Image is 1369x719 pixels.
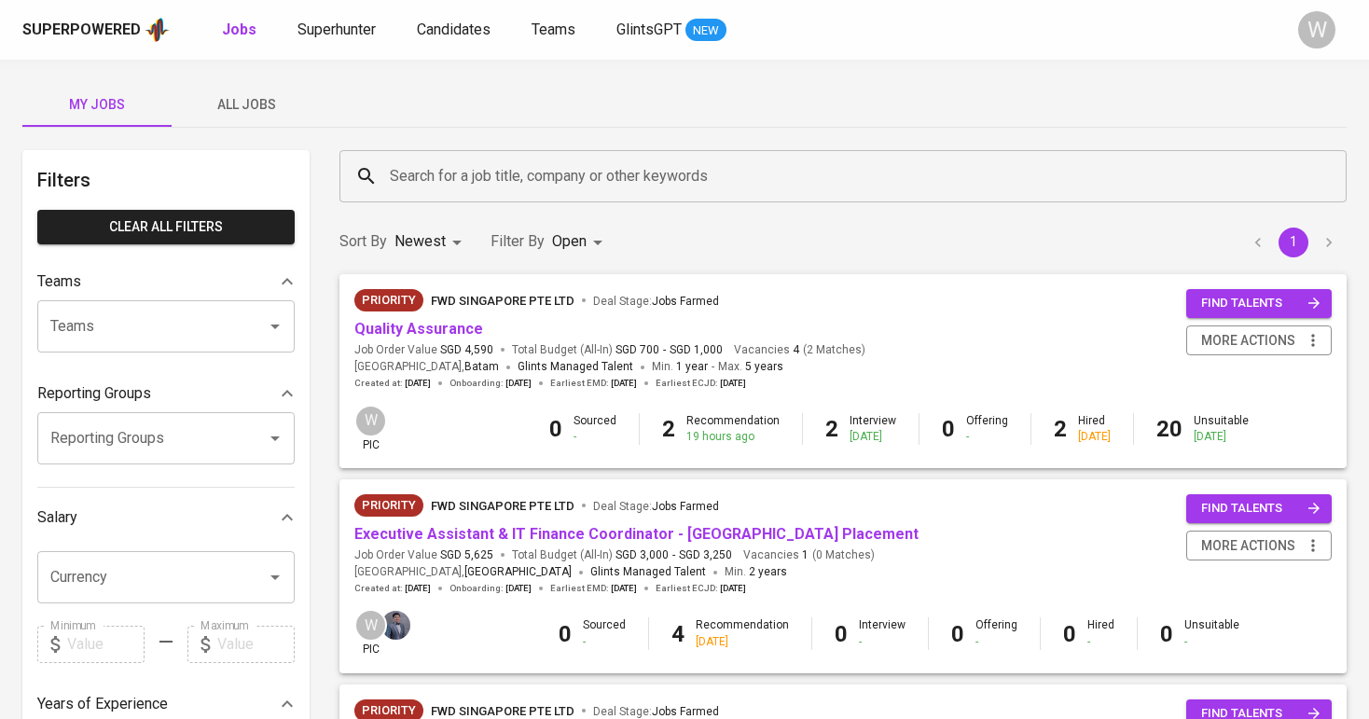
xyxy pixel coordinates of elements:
input: Value [67,626,145,663]
input: Value [217,626,295,663]
b: 0 [549,416,562,442]
span: Glints Managed Talent [590,565,706,578]
div: - [975,634,1017,650]
span: FWD Singapore Pte Ltd [431,704,574,718]
span: My Jobs [34,93,160,117]
span: - [672,547,675,563]
h6: Filters [37,165,295,195]
span: Onboarding : [449,377,532,390]
p: Sort By [339,230,387,253]
span: find talents [1201,293,1321,314]
span: Jobs Farmed [652,705,719,718]
span: Candidates [417,21,491,38]
div: Interview [859,617,906,649]
span: Earliest ECJD : [656,582,746,595]
span: Earliest ECJD : [656,377,746,390]
div: Recommendation [686,413,780,445]
span: [DATE] [720,377,746,390]
div: - [574,429,616,445]
span: [DATE] [720,582,746,595]
div: Offering [975,617,1017,649]
div: [DATE] [850,429,896,445]
div: Interview [850,413,896,445]
span: Max. [718,360,783,373]
b: 0 [942,416,955,442]
a: Jobs [222,19,260,42]
div: [DATE] [696,634,789,650]
a: Quality Assurance [354,320,483,338]
span: - [712,358,714,377]
div: New Job received from Demand Team [354,289,423,311]
b: 0 [835,621,848,647]
div: Newest [394,225,468,259]
span: Min. [652,360,708,373]
span: Teams [532,21,575,38]
span: 1 year [676,360,708,373]
span: Glints Managed Talent [518,360,633,373]
span: Open [552,232,587,250]
span: FWD Singapore Pte Ltd [431,294,574,308]
div: Offering [966,413,1008,445]
b: 0 [559,621,572,647]
a: Candidates [417,19,494,42]
div: pic [354,405,387,453]
p: Reporting Groups [37,382,151,405]
span: 4 [790,342,799,358]
p: Salary [37,506,77,529]
span: Onboarding : [449,582,532,595]
b: 0 [1063,621,1076,647]
div: W [354,405,387,437]
div: pic [354,609,387,657]
span: find talents [1201,498,1321,519]
img: jhon@glints.com [381,611,410,640]
span: Superhunter [297,21,376,38]
div: Sourced [583,617,626,649]
span: [DATE] [611,377,637,390]
div: Reporting Groups [37,375,295,412]
span: SGD 700 [615,342,659,358]
span: Clear All filters [52,215,280,239]
span: more actions [1201,534,1295,558]
div: Hired [1087,617,1114,649]
span: SGD 3,250 [679,547,732,563]
span: more actions [1201,329,1295,353]
img: app logo [145,16,170,44]
div: New Job received from Demand Team [354,494,423,517]
span: NEW [685,21,726,40]
b: 2 [1054,416,1067,442]
span: Deal Stage : [593,705,719,718]
div: W [354,609,387,642]
div: Salary [37,499,295,536]
span: Min. [725,565,787,578]
a: GlintsGPT NEW [616,19,726,42]
span: SGD 3,000 [615,547,669,563]
p: Newest [394,230,446,253]
p: Teams [37,270,81,293]
span: SGD 1,000 [670,342,723,358]
a: Executive Assistant & IT Finance Coordinator - [GEOGRAPHIC_DATA] Placement [354,525,919,543]
span: - [663,342,666,358]
nav: pagination navigation [1240,228,1347,257]
span: SGD 4,590 [440,342,493,358]
button: more actions [1186,531,1332,561]
span: Job Order Value [354,342,493,358]
div: Open [552,225,609,259]
p: Years of Experience [37,693,168,715]
a: Superpoweredapp logo [22,16,170,44]
button: Open [262,564,288,590]
button: find talents [1186,494,1332,523]
span: FWD Singapore Pte Ltd [431,499,574,513]
b: 4 [671,621,684,647]
div: Sourced [574,413,616,445]
span: Deal Stage : [593,500,719,513]
b: Jobs [222,21,256,38]
div: - [859,634,906,650]
div: Recommendation [696,617,789,649]
span: SGD 5,625 [440,547,493,563]
span: Priority [354,291,423,310]
span: Jobs Farmed [652,500,719,513]
span: [DATE] [405,582,431,595]
span: Total Budget (All-In) [512,342,723,358]
div: - [1087,634,1114,650]
span: Vacancies ( 0 Matches ) [743,547,875,563]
